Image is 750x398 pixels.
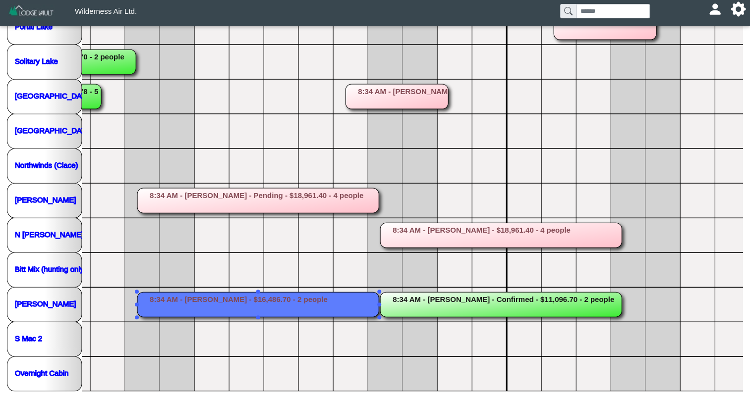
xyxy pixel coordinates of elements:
[15,230,130,238] a: N [PERSON_NAME] (hunting only)
[15,160,78,169] a: Northwinds (Clace)
[15,56,58,65] a: Solitary Lake
[15,334,42,342] a: S Mac 2
[15,299,76,307] a: [PERSON_NAME]
[15,126,92,134] a: [GEOGRAPHIC_DATA]
[564,7,572,15] svg: search
[15,195,76,203] a: [PERSON_NAME]
[711,5,719,13] svg: person fill
[8,4,55,21] img: Z
[15,264,86,273] a: Bitt Mix (hunting only)
[735,5,742,13] svg: gear fill
[15,22,53,30] a: Portal Lake
[15,368,68,377] a: Overnight Cabin
[15,91,92,99] a: [GEOGRAPHIC_DATA]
